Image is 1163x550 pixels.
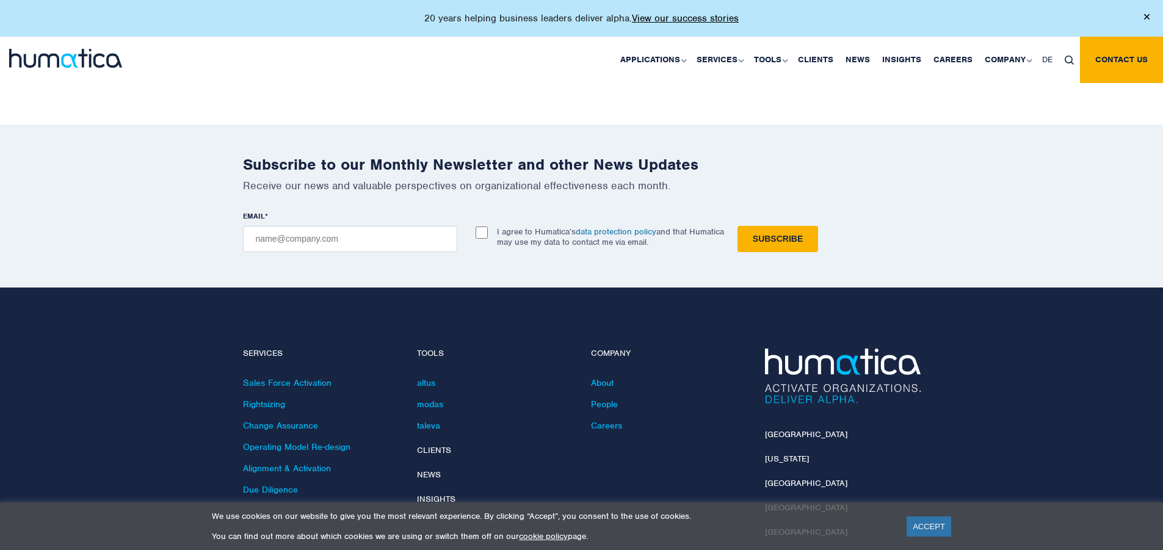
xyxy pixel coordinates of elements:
[591,349,747,359] h4: Company
[417,377,435,388] a: altus
[519,531,568,541] a: cookie policy
[243,399,285,410] a: Rightsizing
[243,211,265,221] span: EMAIL
[792,37,839,83] a: Clients
[243,226,457,252] input: name@company.com
[690,37,748,83] a: Services
[876,37,927,83] a: Insights
[243,441,350,452] a: Operating Model Re-design
[243,179,921,192] p: Receive our news and valuable perspectives on organizational effectiveness each month.
[765,429,847,440] a: [GEOGRAPHIC_DATA]
[839,37,876,83] a: News
[243,155,921,174] h2: Subscribe to our Monthly Newsletter and other News Updates
[212,511,891,521] p: We use cookies on our website to give you the most relevant experience. By clicking “Accept”, you...
[212,531,891,541] p: You can find out more about which cookies we are using or switch them off on our page.
[1036,37,1059,83] a: DE
[243,463,331,474] a: Alignment & Activation
[417,399,443,410] a: modas
[424,12,739,24] p: 20 years helping business leaders deliver alpha.
[243,420,318,431] a: Change Assurance
[417,469,441,480] a: News
[591,399,618,410] a: People
[243,377,332,388] a: Sales Force Activation
[243,349,399,359] h4: Services
[243,484,298,495] a: Due Diligence
[1042,54,1052,65] span: DE
[765,349,921,403] img: Humatica
[591,377,614,388] a: About
[1080,37,1163,83] a: Contact us
[417,445,451,455] a: Clients
[737,226,818,252] input: Subscribe
[9,49,122,68] img: logo
[1065,56,1074,65] img: search_icon
[417,349,573,359] h4: Tools
[979,37,1036,83] a: Company
[765,478,847,488] a: [GEOGRAPHIC_DATA]
[614,37,690,83] a: Applications
[497,226,724,247] p: I agree to Humatica’s and that Humatica may use my data to contact me via email.
[476,226,488,239] input: I agree to Humatica’sdata protection policyand that Humatica may use my data to contact me via em...
[927,37,979,83] a: Careers
[576,226,656,237] a: data protection policy
[765,454,809,464] a: [US_STATE]
[417,420,440,431] a: taleva
[748,37,792,83] a: Tools
[907,516,951,537] a: ACCEPT
[417,494,455,504] a: Insights
[591,420,622,431] a: Careers
[632,12,739,24] a: View our success stories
